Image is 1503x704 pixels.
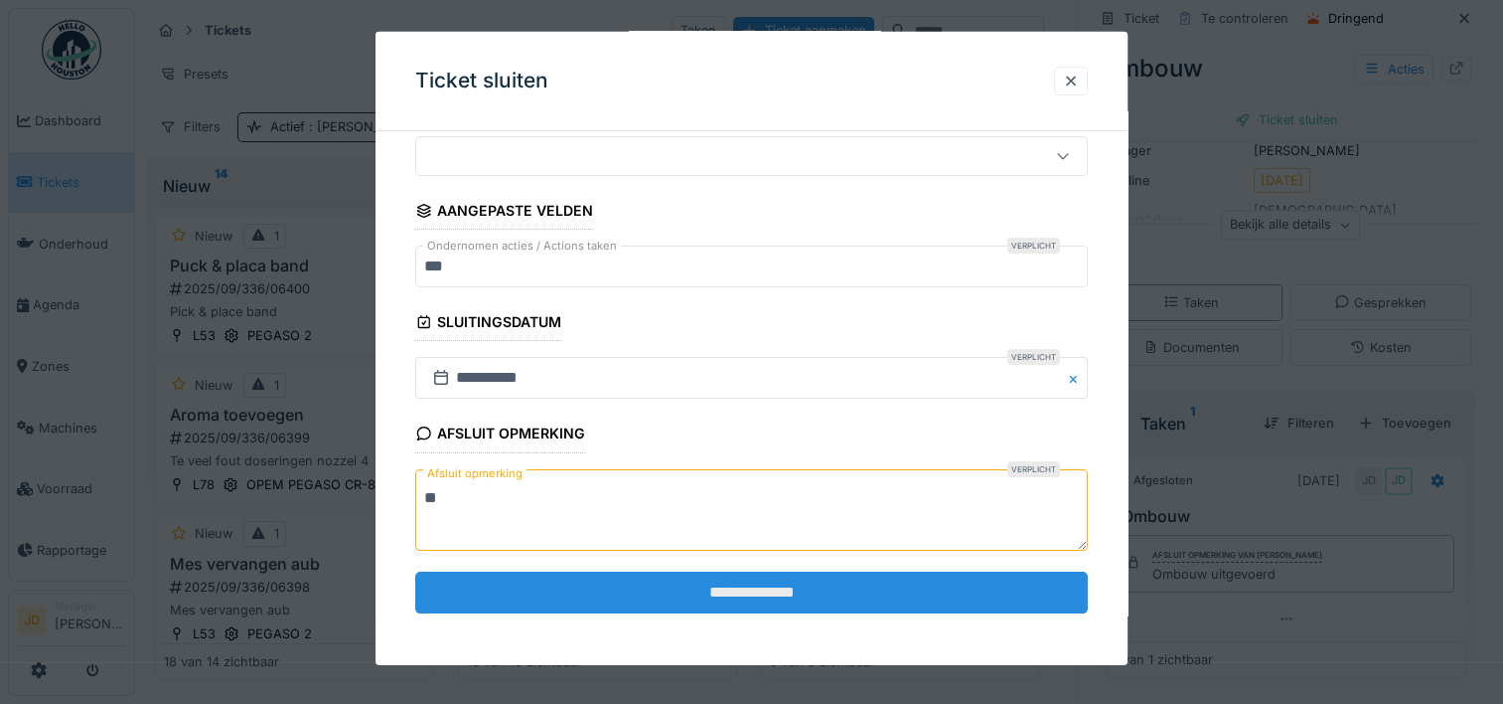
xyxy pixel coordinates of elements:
[415,69,548,93] h3: Ticket sluiten
[423,460,526,485] label: Afsluit opmerking
[1007,349,1060,365] div: Verplicht
[1066,357,1088,399] button: Close
[1007,460,1060,476] div: Verplicht
[423,238,621,255] label: Ondernomen acties / Actions taken
[415,196,593,230] div: Aangepaste velden
[1007,238,1060,254] div: Verplicht
[415,307,561,341] div: Sluitingsdatum
[415,419,585,452] div: Afsluit opmerking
